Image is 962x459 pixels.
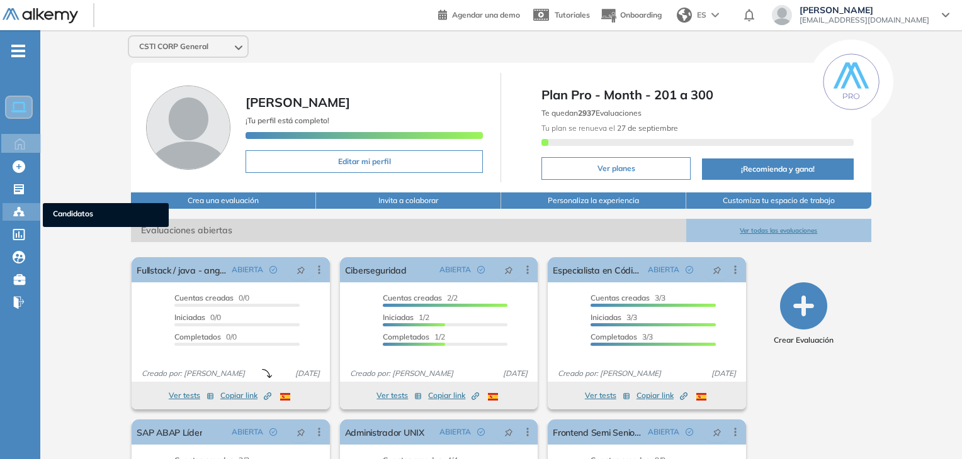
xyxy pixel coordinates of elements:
[428,388,479,403] button: Copiar link
[383,332,429,341] span: Completados
[297,427,305,437] span: pushpin
[697,9,706,21] span: ES
[600,2,662,29] button: Onboarding
[648,426,679,438] span: ABIERTA
[316,192,501,209] button: Invita a colaborar
[620,10,662,19] span: Onboarding
[477,266,485,274] span: check-circle
[495,422,523,442] button: pushpin
[290,368,325,379] span: [DATE]
[713,265,721,275] span: pushpin
[541,86,853,104] span: Plan Pro - Month - 201 a 300
[53,208,159,222] span: Candidatos
[713,427,721,437] span: pushpin
[800,15,929,25] span: [EMAIL_ADDRESS][DOMAIN_NAME]
[648,264,679,275] span: ABIERTA
[383,312,414,322] span: Iniciadas
[174,312,205,322] span: Iniciadas
[280,393,290,401] img: ESP
[345,419,424,445] a: Administrador UNIX
[686,266,693,274] span: check-circle
[232,264,263,275] span: ABIERTA
[686,219,871,242] button: Ver todas las evaluaciones
[174,332,237,341] span: 0/0
[774,282,834,346] button: Crear Evaluación
[174,332,221,341] span: Completados
[383,293,458,302] span: 2/2
[383,312,429,322] span: 1/2
[376,388,422,403] button: Ver tests
[246,116,329,125] span: ¡Tu perfil está completo!
[637,388,688,403] button: Copiar link
[541,157,691,180] button: Ver planes
[504,265,513,275] span: pushpin
[637,390,688,401] span: Copiar link
[246,150,483,173] button: Editar mi perfil
[131,192,316,209] button: Crea una evaluación
[383,332,445,341] span: 1/2
[686,428,693,436] span: check-circle
[131,219,686,242] span: Evaluaciones abiertas
[553,257,642,282] a: Especialista en Códigos de Proveedores y Clientes
[174,293,249,302] span: 0/0
[137,419,202,445] a: SAP ABAP Líder
[439,426,471,438] span: ABIERTA
[702,158,853,180] button: ¡Recomienda y gana!
[345,257,407,282] a: Ciberseguridad
[615,123,678,133] b: 27 de septiembre
[774,335,834,346] span: Crear Evaluación
[439,264,471,275] span: ABIERTA
[477,428,485,436] span: check-circle
[591,332,637,341] span: Completados
[677,8,692,23] img: world
[137,257,226,282] a: Fullstack / java - angular / YOBEL
[703,260,731,280] button: pushpin
[3,8,78,24] img: Logo
[220,390,271,401] span: Copiar link
[706,368,741,379] span: [DATE]
[488,393,498,401] img: ESP
[495,260,523,280] button: pushpin
[711,13,719,18] img: arrow
[541,108,642,118] span: Te quedan Evaluaciones
[800,5,929,15] span: [PERSON_NAME]
[383,293,442,302] span: Cuentas creadas
[585,388,630,403] button: Ver tests
[553,368,666,379] span: Creado por: [PERSON_NAME]
[501,192,686,209] button: Personaliza la experiencia
[11,50,25,52] i: -
[269,428,277,436] span: check-circle
[137,368,250,379] span: Creado por: [PERSON_NAME]
[345,368,458,379] span: Creado por: [PERSON_NAME]
[246,94,350,110] span: [PERSON_NAME]
[504,427,513,437] span: pushpin
[146,86,230,170] img: Foto de perfil
[555,10,590,19] span: Tutoriales
[686,192,871,209] button: Customiza tu espacio de trabajo
[578,108,596,118] b: 2937
[220,388,271,403] button: Copiar link
[428,390,479,401] span: Copiar link
[232,426,263,438] span: ABIERTA
[591,312,621,322] span: Iniciadas
[696,393,706,401] img: ESP
[174,293,234,302] span: Cuentas creadas
[591,293,665,302] span: 3/3
[591,312,637,322] span: 3/3
[269,266,277,274] span: check-circle
[703,422,731,442] button: pushpin
[452,10,520,19] span: Agendar una demo
[498,368,533,379] span: [DATE]
[438,6,520,21] a: Agendar una demo
[591,293,650,302] span: Cuentas creadas
[591,332,653,341] span: 3/3
[553,419,642,445] a: Frontend Semi Senior - UPCH
[139,41,208,52] span: CSTI CORP General
[169,388,214,403] button: Ver tests
[541,123,678,133] span: Tu plan se renueva el
[297,265,305,275] span: pushpin
[174,312,221,322] span: 0/0
[287,422,315,442] button: pushpin
[287,260,315,280] button: pushpin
